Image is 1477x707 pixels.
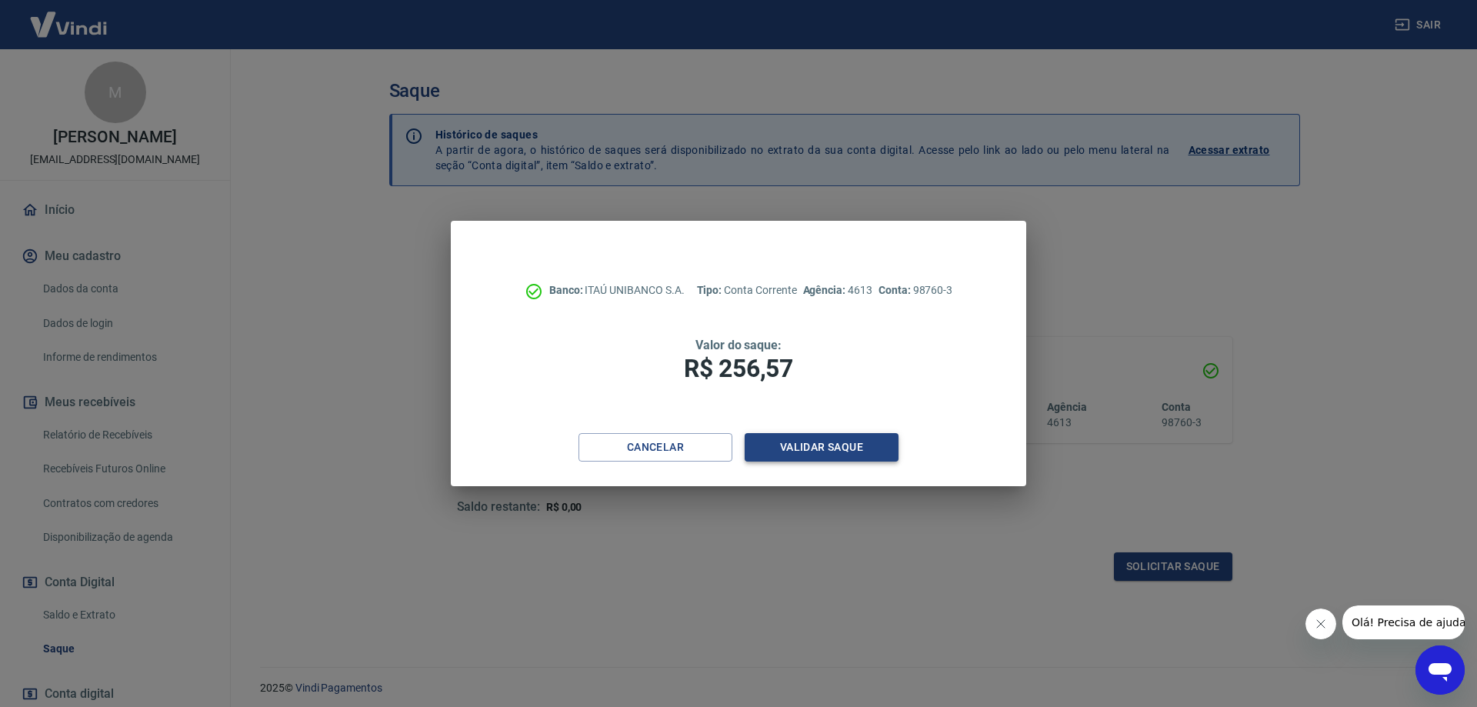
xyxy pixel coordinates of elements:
[549,282,685,298] p: ITAÚ UNIBANCO S.A.
[1305,609,1336,639] iframe: Fechar mensagem
[684,354,793,383] span: R$ 256,57
[745,433,899,462] button: Validar saque
[697,282,797,298] p: Conta Corrente
[695,338,782,352] span: Valor do saque:
[879,282,952,298] p: 98760-3
[549,284,585,296] span: Banco:
[1415,645,1465,695] iframe: Botão para abrir a janela de mensagens
[803,282,872,298] p: 4613
[1342,605,1465,639] iframe: Mensagem da empresa
[803,284,849,296] span: Agência:
[9,11,129,23] span: Olá! Precisa de ajuda?
[879,284,913,296] span: Conta:
[578,433,732,462] button: Cancelar
[697,284,725,296] span: Tipo:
